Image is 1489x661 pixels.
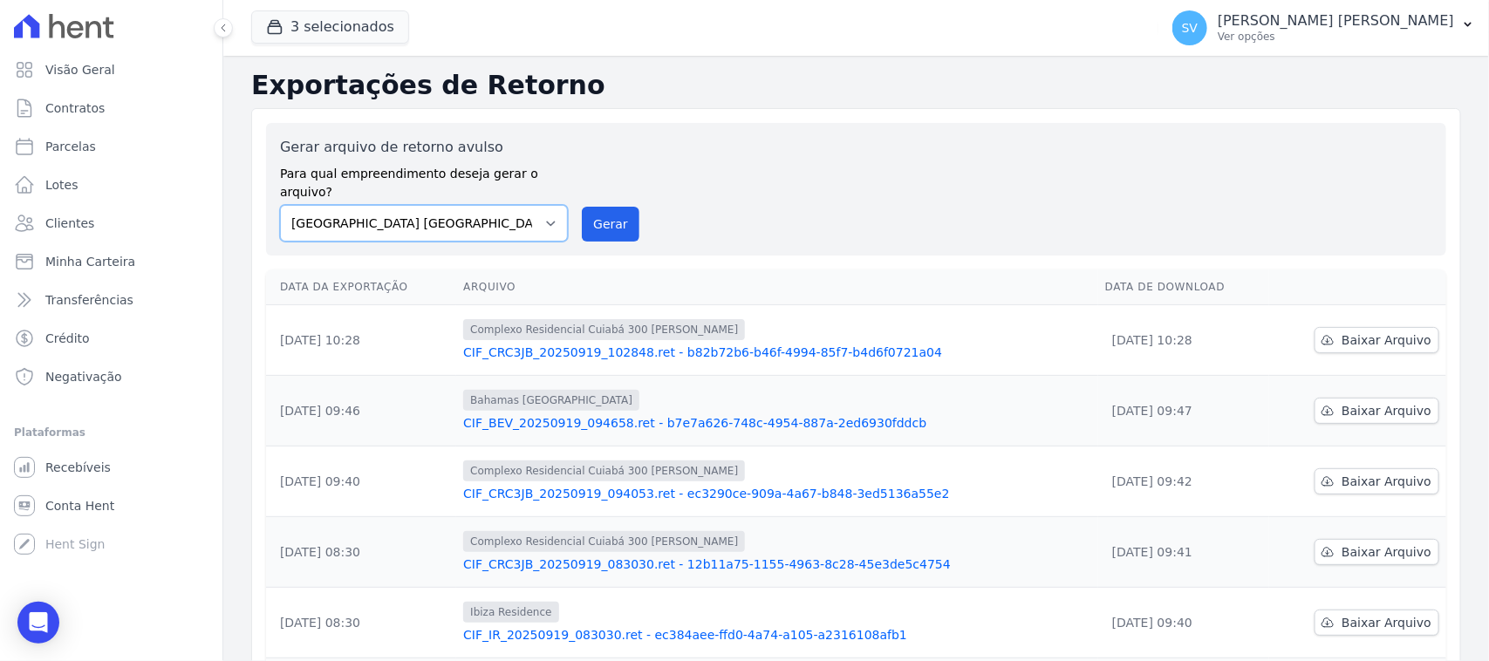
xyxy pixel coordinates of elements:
td: [DATE] 09:41 [1098,517,1269,588]
a: Parcelas [7,129,215,164]
span: Crédito [45,330,90,347]
a: Minha Carteira [7,244,215,279]
a: Contratos [7,91,215,126]
button: SV [PERSON_NAME] [PERSON_NAME] Ver opções [1158,3,1489,52]
th: Data da Exportação [266,269,456,305]
a: Baixar Arquivo [1315,468,1439,494]
div: Open Intercom Messenger [17,602,59,644]
a: Baixar Arquivo [1315,398,1439,424]
span: Recebíveis [45,459,111,476]
span: Minha Carteira [45,253,135,270]
span: Parcelas [45,138,96,155]
th: Arquivo [456,269,1098,305]
span: Conta Hent [45,497,114,514]
a: Baixar Arquivo [1315,610,1439,636]
span: Ibiza Residence [463,602,558,623]
p: Ver opções [1218,30,1454,44]
td: [DATE] 10:28 [1098,305,1269,376]
a: CIF_CRC3JB_20250919_102848.ret - b82b72b6-b46f-4994-85f7-b4d6f0721a04 [463,344,1091,361]
a: CIF_CRC3JB_20250919_094053.ret - ec3290ce-909a-4a67-b848-3ed5136a55e2 [463,485,1091,502]
a: Clientes [7,206,215,241]
span: Baixar Arquivo [1342,331,1431,349]
td: [DATE] 09:40 [266,446,456,517]
a: Baixar Arquivo [1315,327,1439,353]
a: Crédito [7,321,215,356]
span: Baixar Arquivo [1342,614,1431,631]
a: Baixar Arquivo [1315,539,1439,565]
span: Lotes [45,176,79,194]
a: Lotes [7,167,215,202]
span: Transferências [45,291,133,309]
td: [DATE] 08:30 [266,588,456,658]
a: CIF_BEV_20250919_094658.ret - b7e7a626-748c-4954-887a-2ed6930fddcb [463,414,1091,432]
h2: Exportações de Retorno [251,70,1461,101]
span: Complexo Residencial Cuiabá 300 [PERSON_NAME] [463,319,745,340]
td: [DATE] 09:47 [1098,376,1269,446]
td: [DATE] 08:30 [266,517,456,588]
a: CIF_CRC3JB_20250919_083030.ret - 12b11a75-1155-4963-8c28-45e3de5c4754 [463,555,1091,573]
th: Data de Download [1098,269,1269,305]
span: Baixar Arquivo [1342,473,1431,490]
a: Transferências [7,283,215,317]
a: Conta Hent [7,488,215,523]
button: 3 selecionados [251,10,409,44]
label: Gerar arquivo de retorno avulso [280,137,568,158]
span: Bahamas [GEOGRAPHIC_DATA] [463,390,639,411]
a: CIF_IR_20250919_083030.ret - ec384aee-ffd0-4a74-a105-a2316108afb1 [463,626,1091,644]
span: Baixar Arquivo [1342,543,1431,561]
span: Negativação [45,368,122,385]
label: Para qual empreendimento deseja gerar o arquivo? [280,158,568,201]
button: Gerar [582,207,639,242]
td: [DATE] 09:42 [1098,446,1269,517]
span: Clientes [45,215,94,232]
div: Plataformas [14,422,208,443]
a: Visão Geral [7,52,215,87]
span: Complexo Residencial Cuiabá 300 [PERSON_NAME] [463,460,745,481]
p: [PERSON_NAME] [PERSON_NAME] [1218,12,1454,30]
span: Complexo Residencial Cuiabá 300 [PERSON_NAME] [463,531,745,552]
td: [DATE] 10:28 [266,305,456,376]
span: Contratos [45,99,105,117]
span: Visão Geral [45,61,115,78]
span: Baixar Arquivo [1342,402,1431,419]
a: Negativação [7,359,215,394]
td: [DATE] 09:40 [1098,588,1269,658]
span: SV [1182,22,1198,34]
a: Recebíveis [7,450,215,485]
td: [DATE] 09:46 [266,376,456,446]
